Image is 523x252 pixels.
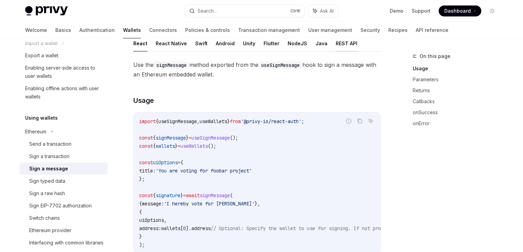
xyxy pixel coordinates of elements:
span: } [227,118,230,124]
span: { [153,192,156,199]
span: ); [139,242,145,248]
span: message: [142,201,164,207]
div: Sign a raw hash [29,189,65,197]
a: Send a transaction [20,138,108,150]
button: Toggle dark mode [487,5,498,16]
code: signMessage [154,61,189,69]
span: [ [180,225,183,231]
span: { [139,201,142,207]
span: { [156,118,158,124]
span: uiOptions [139,217,164,223]
button: Ask AI [366,117,375,125]
span: (); [208,143,216,149]
span: , [164,217,167,223]
a: Callbacks [413,96,503,107]
span: (); [230,135,238,141]
span: '@privy-io/react-auth' [241,118,301,124]
a: API reference [416,22,448,38]
span: const [139,135,153,141]
span: const [139,143,153,149]
span: , [197,118,200,124]
a: Interfacing with common libraries [20,237,108,249]
div: Sign a transaction [29,152,69,160]
span: Ask AI [320,8,334,14]
a: Welcome [25,22,47,38]
a: Parameters [413,74,503,85]
span: signMessage [200,192,230,199]
a: Enabling offline actions with user wallets [20,82,108,103]
a: Sign a message [20,163,108,175]
div: Switch chains [29,214,60,222]
span: // Optional: Specify the wallet to use for signing. If not provided, the first wallet will be used. [211,225,483,231]
a: Wallets [123,22,141,38]
span: = [189,135,191,141]
a: Dashboard [439,5,481,16]
a: Authentication [79,22,115,38]
span: 'You are voting for foobar project' [156,168,252,174]
a: Sign EIP-7702 authorization [20,200,108,212]
button: Ask AI [308,5,338,17]
span: address: [139,225,161,231]
a: Sign a raw hash [20,187,108,200]
button: Java [315,35,327,51]
span: uiOptions [153,159,178,166]
span: useSignMessage [191,135,230,141]
button: Copy the contents from the code block [355,117,364,125]
code: useSignMessage [258,61,302,69]
span: title: [139,168,156,174]
span: On this page [420,52,450,60]
span: } [180,192,183,199]
button: Android [216,35,235,51]
div: Search... [198,7,217,15]
div: Sign typed data [29,177,65,185]
span: useWallets [200,118,227,124]
button: Unity [243,35,255,51]
div: Enabling offline actions with user wallets [25,84,103,101]
a: Enabling server-side access to user wallets [20,62,108,82]
a: onError [413,118,503,129]
button: Swift [195,35,208,51]
button: REST API [336,35,357,51]
span: Ctrl K [290,8,301,14]
a: Export a wallet [20,49,108,62]
span: from [230,118,241,124]
span: = [178,143,180,149]
img: light logo [25,6,68,16]
a: Policies & controls [185,22,230,38]
span: { [139,209,142,215]
span: }; [139,176,145,182]
span: const [139,159,153,166]
span: Use the method exported from the hook to sign a message with an Ethereum embedded wallet. [133,60,381,79]
a: onSuccess [413,107,503,118]
a: Demo [390,8,403,14]
span: const [139,192,153,199]
a: Recipes [388,22,408,38]
a: Ethereum provider [20,224,108,237]
span: wallets [156,143,175,149]
a: Sign typed data [20,175,108,187]
span: }, [255,201,260,207]
span: useWallets [180,143,208,149]
span: { [180,159,183,166]
span: useSignMessage [158,118,197,124]
div: Sign EIP-7702 authorization [29,202,92,210]
a: Sign a transaction [20,150,108,163]
h5: Using wallets [25,114,58,122]
a: Usage [413,63,503,74]
button: Search...CtrlK [185,5,305,17]
button: Report incorrect code [344,117,353,125]
div: Export a wallet [25,51,58,60]
div: Sign a message [29,165,68,173]
span: { [153,143,156,149]
span: ]. [186,225,191,231]
span: signature [156,192,180,199]
div: Ethereum [25,128,46,136]
span: { [153,135,156,141]
span: = [178,159,180,166]
span: } [139,233,142,240]
a: Transaction management [238,22,300,38]
span: Dashboard [444,8,471,14]
span: await [186,192,200,199]
span: Usage [133,96,154,105]
div: Ethereum provider [29,226,71,235]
